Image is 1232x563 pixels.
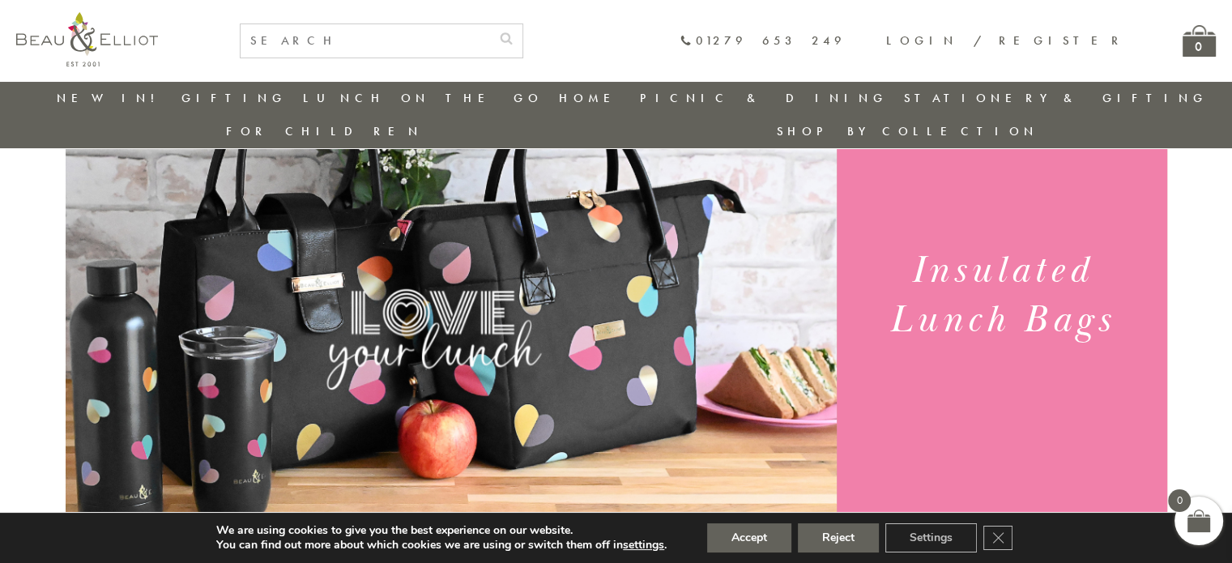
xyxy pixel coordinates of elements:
a: Lunch On The Go [303,90,543,106]
a: For Children [226,123,423,139]
span: 0 [1168,489,1191,512]
button: Settings [885,523,977,552]
input: SEARCH [241,24,490,58]
a: Stationery & Gifting [904,90,1208,106]
h1: Insulated Lunch Bags [856,246,1147,345]
a: New in! [57,90,165,106]
button: Close GDPR Cookie Banner [983,526,1012,550]
a: 0 [1183,25,1216,57]
img: logo [16,12,158,66]
a: Shop by collection [777,123,1038,139]
button: settings [623,538,664,552]
img: Emily Heart Set [66,56,837,542]
a: Home [559,90,624,106]
a: 01279 653 249 [680,34,846,48]
a: Login / Register [886,32,1126,49]
a: Gifting [181,90,287,106]
button: Accept [707,523,791,552]
a: Picnic & Dining [640,90,888,106]
button: Reject [798,523,879,552]
p: You can find out more about which cookies we are using or switch them off in . [216,538,667,552]
p: We are using cookies to give you the best experience on our website. [216,523,667,538]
